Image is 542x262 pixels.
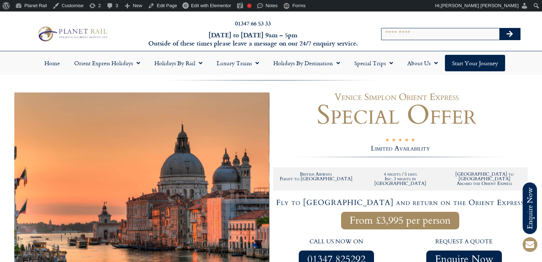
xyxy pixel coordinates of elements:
[4,55,538,71] nav: Menu
[266,55,347,71] a: Holidays by Destination
[35,25,109,43] img: Planet Rail Train Holidays Logo
[445,55,505,71] a: Start your Journey
[499,28,520,40] button: Search
[341,212,459,229] a: From £3,995 per person
[404,137,409,145] i: ★
[385,137,390,145] i: ★
[146,31,359,48] h6: [DATE] to [DATE] 9am – 5pm Outside of these times please leave a message on our 24/7 enquiry serv...
[398,137,403,145] i: ★
[191,3,231,8] span: Edit with Elementor
[273,145,528,152] h2: Limited Availability
[273,92,521,102] h1: Venice Simplon Orient Express
[411,137,416,145] i: ★
[273,102,521,129] h1: Special Offer
[235,19,271,27] a: 01347 66 53 33
[385,136,416,145] div: 5/5
[210,55,266,71] a: Luxury Trains
[274,199,527,206] h4: Fly to [GEOGRAPHIC_DATA] and return on the Orient Express
[441,3,519,8] span: [PERSON_NAME] [PERSON_NAME]
[347,55,400,71] a: Special Trips
[67,55,147,71] a: Orient Express Holidays
[392,137,396,145] i: ★
[362,172,439,186] h2: 4 nights / 5 days Inc. 3 nights in [GEOGRAPHIC_DATA]
[400,55,445,71] a: About Us
[404,237,524,247] p: request a quote
[147,55,210,71] a: Holidays by Rail
[37,55,67,71] a: Home
[350,216,451,225] span: From £3,995 per person
[277,237,397,247] p: call us now on
[278,172,355,181] h2: British Airways Flight to [GEOGRAPHIC_DATA]
[446,172,523,186] h2: [GEOGRAPHIC_DATA] to [GEOGRAPHIC_DATA] Aboard the Orient Express
[247,4,251,8] div: Focus keyphrase not set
